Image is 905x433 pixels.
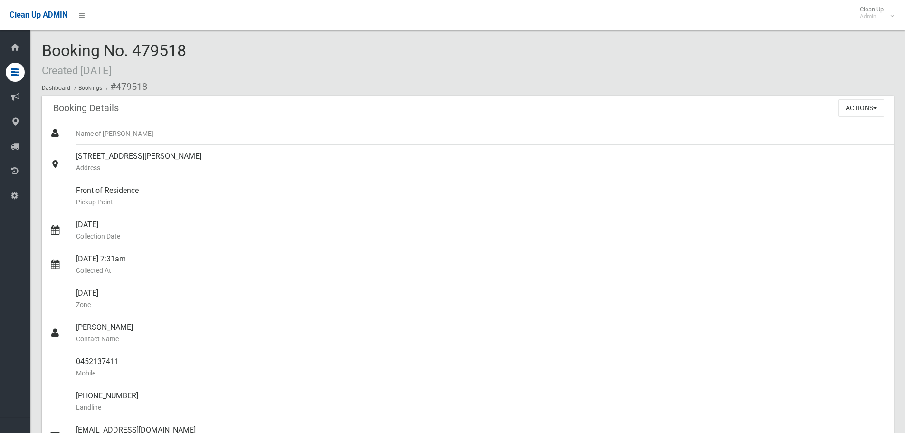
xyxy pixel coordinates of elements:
small: Collected At [76,265,886,276]
small: Collection Date [76,231,886,242]
div: [PERSON_NAME] [76,316,886,350]
div: [DATE] [76,213,886,248]
div: 0452137411 [76,350,886,385]
li: #479518 [104,78,147,96]
small: Created [DATE] [42,64,112,77]
small: Pickup Point [76,196,886,208]
small: Landline [76,402,886,413]
small: Name of [PERSON_NAME] [76,128,886,139]
small: Zone [76,299,886,310]
span: Booking No. 479518 [42,41,186,78]
div: Front of Residence [76,179,886,213]
header: Booking Details [42,99,130,117]
button: Actions [838,99,884,117]
a: Bookings [78,85,102,91]
small: Mobile [76,367,886,379]
div: [PHONE_NUMBER] [76,385,886,419]
small: Address [76,162,886,173]
span: Clean Up [855,6,893,20]
span: Clean Up ADMIN [10,10,67,19]
div: [DATE] [76,282,886,316]
small: Contact Name [76,333,886,345]
div: [STREET_ADDRESS][PERSON_NAME] [76,145,886,179]
div: [DATE] 7:31am [76,248,886,282]
small: Admin [860,13,884,20]
a: Dashboard [42,85,70,91]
